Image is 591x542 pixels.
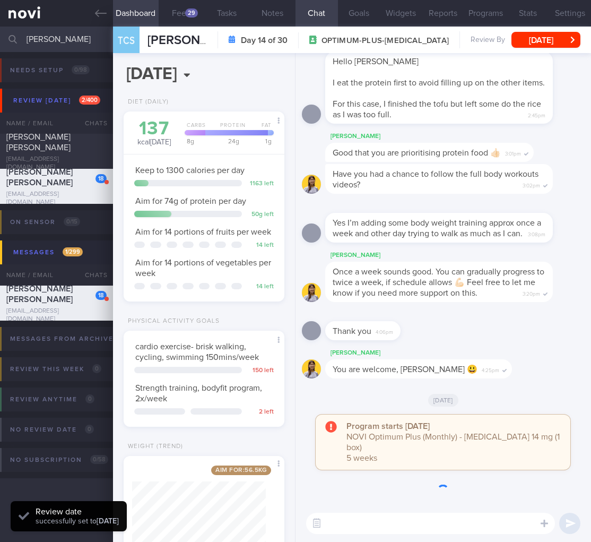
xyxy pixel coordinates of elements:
[346,422,430,431] strong: Program starts [DATE]
[471,36,505,45] span: Review By
[204,122,259,135] div: Protein
[7,63,92,78] div: Needs setup
[85,394,94,403] span: 0
[135,259,271,278] span: Aim for 14 portions of vegetables per week
[201,138,263,144] div: 24 g
[11,93,103,108] div: Review [DATE]
[71,113,113,134] div: Chats
[528,228,545,238] span: 3:08pm
[428,394,458,407] span: [DATE]
[90,455,108,464] span: 0 / 58
[247,408,274,416] div: 2 left
[260,138,274,144] div: 1 g
[505,148,521,158] span: 3:01pm
[185,8,198,18] div: 29
[325,130,566,143] div: [PERSON_NAME]
[97,518,119,525] strong: [DATE]
[7,362,104,376] div: Review this week
[482,364,499,374] span: 4:25pm
[325,249,585,262] div: [PERSON_NAME]
[325,347,544,359] div: [PERSON_NAME]
[333,79,545,87] span: I eat the protein first to avoid filling up on the other items.
[333,149,501,157] span: Good that you are prioritising protein food 👍🏻
[6,191,107,207] div: [EMAIL_ADDRESS][DOMAIN_NAME]
[6,133,71,152] span: [PERSON_NAME] [PERSON_NAME]
[134,119,174,148] div: kcal [DATE]
[333,57,419,66] span: Hello [PERSON_NAME]
[7,423,97,437] div: No review date
[6,156,107,171] div: [EMAIL_ADDRESS][DOMAIN_NAME]
[333,100,541,119] span: For this case, I finished the tofu but left some do the rice as I was too full.
[346,433,560,452] span: NOVI Optimum Plus (Monthly) - [MEDICAL_DATA] 14 mg (1 box)
[79,96,100,105] span: 2 / 400
[511,32,580,48] button: [DATE]
[333,327,371,335] span: Thank you
[241,35,288,46] strong: Day 14 of 30
[134,119,174,138] div: 137
[247,180,274,188] div: 1163 left
[135,197,246,205] span: Aim for 74g of protein per day
[247,283,274,291] div: 14 left
[181,122,207,135] div: Carbs
[7,392,97,407] div: Review anytime
[7,332,144,346] div: Messages from Archived
[256,122,274,135] div: Fat
[64,217,80,226] span: 0 / 15
[376,326,393,336] span: 4:06pm
[6,285,73,304] span: [PERSON_NAME] [PERSON_NAME]
[247,242,274,250] div: 14 left
[135,166,245,175] span: Keep to 1300 calories per day
[95,291,107,300] div: 18
[92,364,101,373] span: 0
[36,518,119,525] span: successfully set to
[211,466,271,475] span: Aim for: 56.5 kg
[95,174,107,183] div: 18
[7,453,111,467] div: No subscription
[135,228,271,236] span: Aim for 14 portions of fruits per week
[321,36,449,46] span: OPTIMUM-PLUS-[MEDICAL_DATA]
[147,34,348,47] span: [PERSON_NAME] [PERSON_NAME]
[72,65,90,74] span: 0 / 98
[333,170,538,189] span: Have you had a chance to follow the full body workouts videos?
[124,443,183,451] div: Weight (Trend)
[124,98,169,106] div: Diet (Daily)
[333,268,544,297] span: Once a week sounds good. You can gradually progress to twice a week, if schedule allows 💪🏻 Feel f...
[247,211,274,219] div: 50 g left
[6,168,73,187] span: [PERSON_NAME] [PERSON_NAME]
[71,264,113,286] div: Chats
[85,425,94,434] span: 0
[7,215,83,229] div: On sensor
[346,454,377,462] span: 5 weeks
[523,288,540,298] span: 3:20pm
[11,245,85,260] div: Messages
[333,219,541,238] span: Yes I’m adding some body weight training approx once a week and other day trying to walk as much ...
[36,506,119,517] div: Review date
[523,179,540,190] span: 3:02pm
[6,307,107,323] div: [EMAIL_ADDRESS][DOMAIN_NAME]
[63,247,83,256] span: 1 / 299
[135,384,262,403] span: Strength training, bodyfit program, 2x/week
[110,20,142,61] div: TCS
[135,342,259,362] span: cardio exercise- brisk walking, cycling, swimming 150mins/week
[124,317,220,325] div: Physical Activity Goals
[247,367,274,375] div: 150 left
[333,365,477,374] span: You are welcome, [PERSON_NAME] 😃
[528,109,545,119] span: 2:45pm
[181,138,204,144] div: 8 g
